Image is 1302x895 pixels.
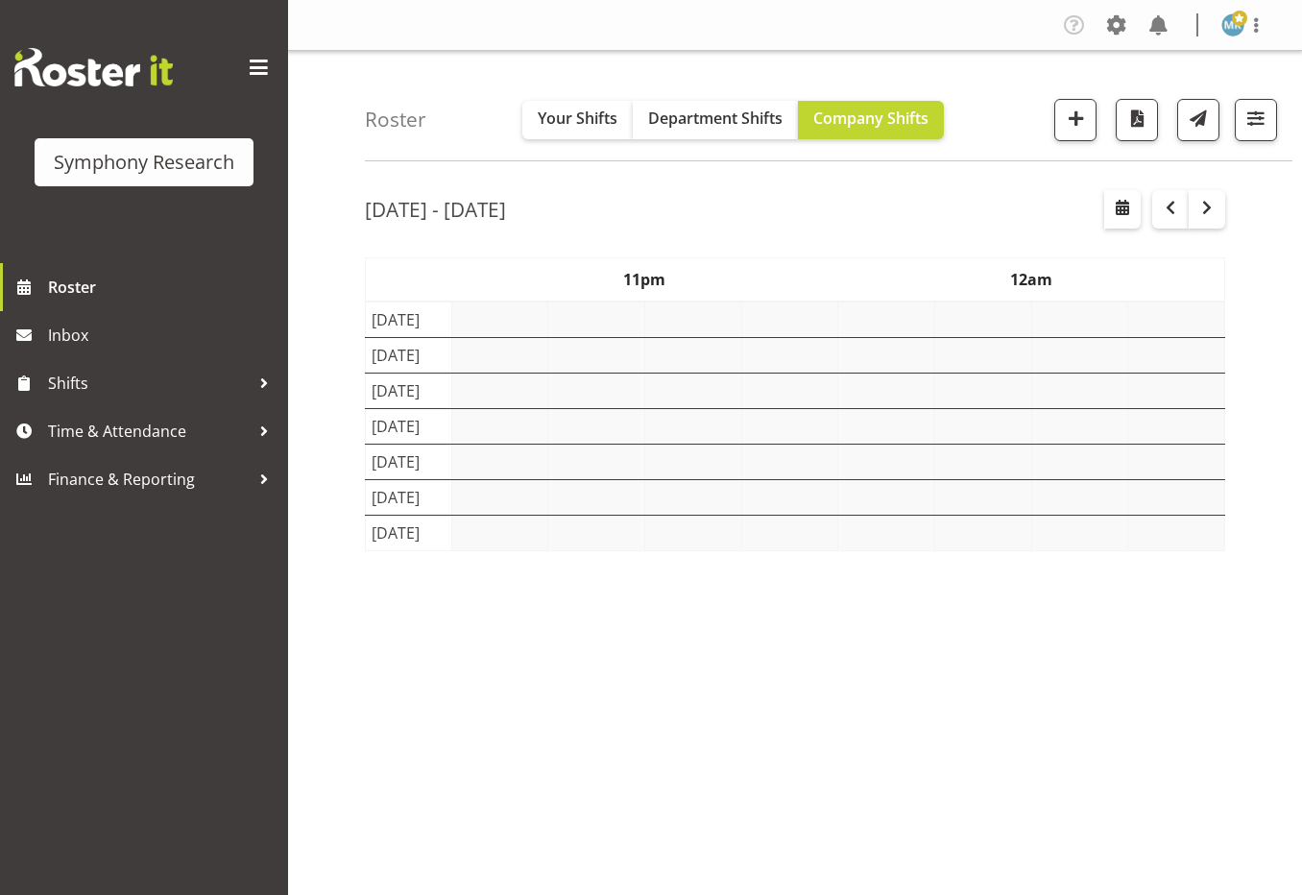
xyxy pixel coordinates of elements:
[366,374,452,409] td: [DATE]
[366,516,452,551] td: [DATE]
[522,101,633,139] button: Your Shifts
[48,369,250,398] span: Shifts
[48,465,250,494] span: Finance & Reporting
[538,108,617,129] span: Your Shifts
[366,445,452,480] td: [DATE]
[1177,99,1219,141] button: Send a list of all shifts for the selected filtered period to all rostered employees.
[366,480,452,516] td: [DATE]
[1054,99,1097,141] button: Add a new shift
[798,101,944,139] button: Company Shifts
[365,109,426,131] h4: Roster
[633,101,798,139] button: Department Shifts
[1235,99,1277,141] button: Filter Shifts
[14,48,173,86] img: Rosterit website logo
[48,321,278,350] span: Inbox
[366,302,452,338] td: [DATE]
[48,417,250,446] span: Time & Attendance
[838,258,1225,302] th: 12am
[1104,190,1141,229] button: Select a specific date within the roster.
[1221,13,1244,36] img: marama-rihari1262.jpg
[366,409,452,445] td: [DATE]
[648,108,783,129] span: Department Shifts
[813,108,928,129] span: Company Shifts
[1116,99,1158,141] button: Download a PDF of the roster according to the set date range.
[48,273,278,302] span: Roster
[365,197,506,222] h2: [DATE] - [DATE]
[54,148,234,177] div: Symphony Research
[451,258,838,302] th: 11pm
[366,338,452,374] td: [DATE]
